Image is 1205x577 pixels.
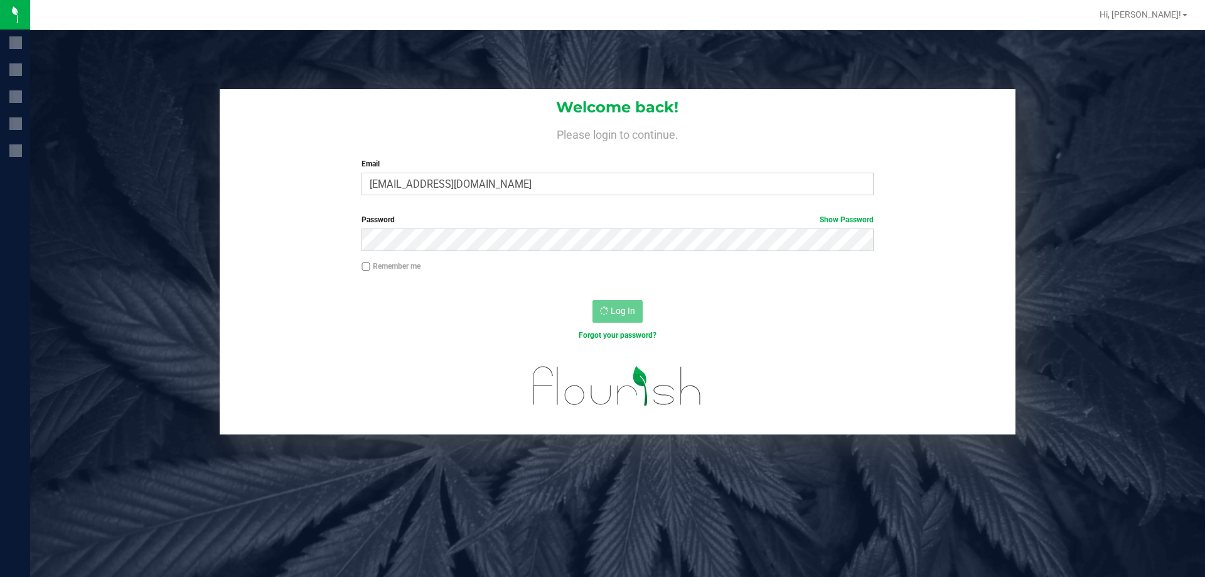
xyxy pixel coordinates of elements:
[220,99,1015,116] h1: Welcome back!
[579,331,656,340] a: Forgot your password?
[361,262,370,271] input: Remember me
[820,215,874,224] a: Show Password
[361,261,420,272] label: Remember me
[611,306,635,316] span: Log In
[220,126,1015,141] h4: Please login to continue.
[361,158,873,170] label: Email
[518,354,717,418] img: flourish_logo.svg
[361,215,395,224] span: Password
[1100,9,1181,19] span: Hi, [PERSON_NAME]!
[592,300,643,323] button: Log In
